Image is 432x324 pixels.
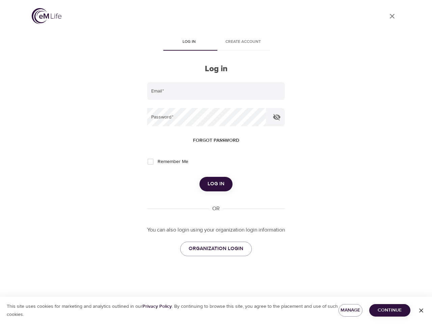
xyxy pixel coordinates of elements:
span: ORGANIZATION LOGIN [189,244,243,253]
div: OR [210,205,222,213]
h2: Log in [147,64,285,74]
span: Forgot password [193,136,239,145]
span: Manage [344,306,357,315]
span: Continue [375,306,405,315]
span: Create account [220,38,266,46]
p: You can also login using your organization login information [147,226,285,234]
button: Continue [369,304,410,317]
div: disabled tabs example [147,34,285,51]
span: Remember Me [158,158,188,165]
img: logo [32,8,61,24]
a: Privacy Policy [142,303,172,309]
span: Log in [166,38,212,46]
button: Manage [339,304,362,317]
a: ORGANIZATION LOGIN [180,242,252,256]
span: Log in [208,180,224,188]
button: Log in [199,177,233,191]
a: close [384,8,400,24]
button: Forgot password [190,134,242,147]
